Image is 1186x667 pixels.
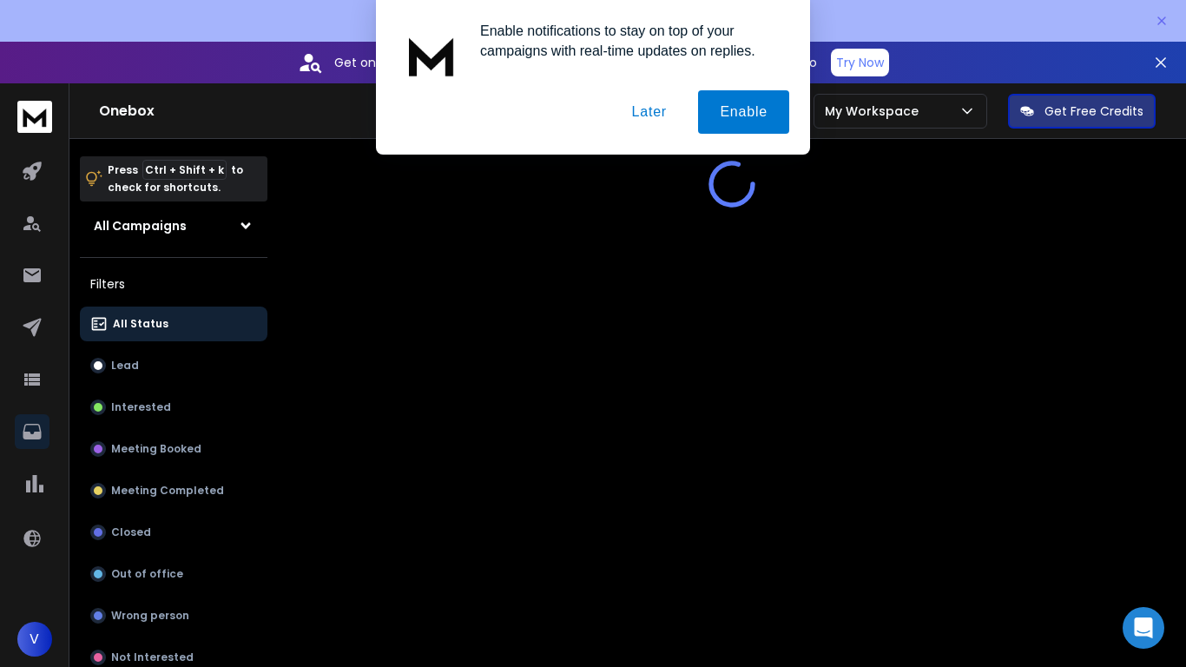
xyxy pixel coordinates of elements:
button: V [17,622,52,657]
p: Meeting Completed [111,484,224,498]
p: Not Interested [111,650,194,664]
p: Closed [111,525,151,539]
p: Out of office [111,567,183,581]
div: Open Intercom Messenger [1123,607,1164,649]
button: Out of office [80,557,267,591]
button: Later [609,90,688,134]
button: Meeting Completed [80,473,267,508]
p: Lead [111,359,139,373]
button: All Campaigns [80,208,267,243]
p: Meeting Booked [111,442,201,456]
p: Press to check for shortcuts. [108,162,243,196]
button: Meeting Booked [80,432,267,466]
button: All Status [80,307,267,341]
p: Interested [111,400,171,414]
button: Lead [80,348,267,383]
p: Wrong person [111,609,189,623]
button: Closed [80,515,267,550]
button: Interested [80,390,267,425]
h1: All Campaigns [94,217,187,234]
img: notification icon [397,21,466,90]
p: All Status [113,317,168,331]
button: Wrong person [80,598,267,633]
div: Enable notifications to stay on top of your campaigns with real-time updates on replies. [466,21,789,61]
button: Enable [698,90,789,134]
h3: Filters [80,272,267,296]
span: Ctrl + Shift + k [142,160,227,180]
